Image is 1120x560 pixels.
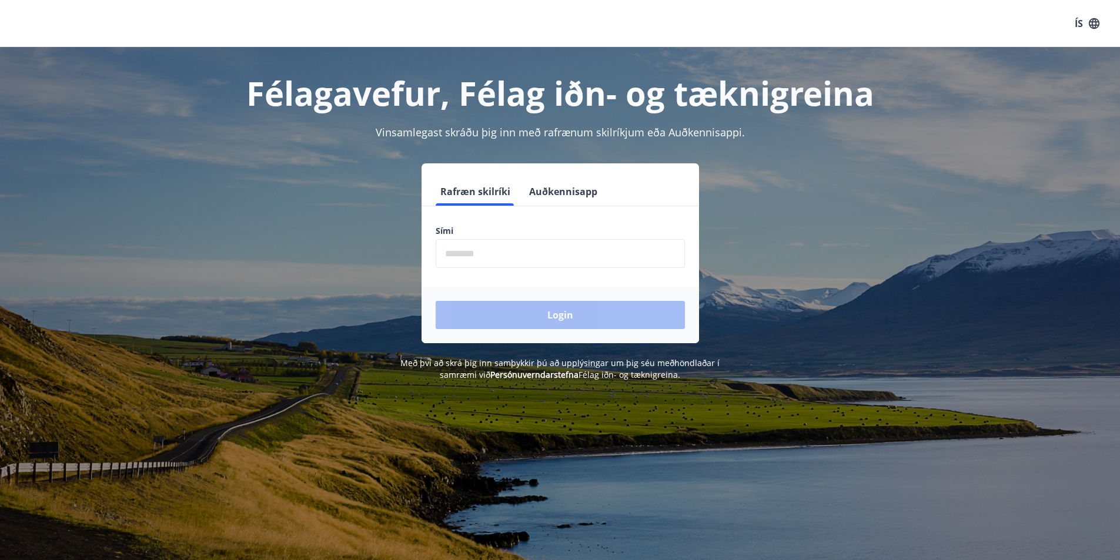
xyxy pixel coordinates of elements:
button: Rafræn skilríki [436,177,515,206]
button: Auðkennisapp [524,177,602,206]
a: Persónuverndarstefna [490,369,579,380]
button: ÍS [1068,13,1106,34]
span: Með því að skrá þig inn samþykkir þú að upplýsingar um þig séu meðhöndlaðar í samræmi við Félag i... [400,357,720,380]
h1: Félagavefur, Félag iðn- og tæknigreina [151,71,969,115]
label: Sími [436,225,685,237]
span: Vinsamlegast skráðu þig inn með rafrænum skilríkjum eða Auðkennisappi. [376,125,745,139]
